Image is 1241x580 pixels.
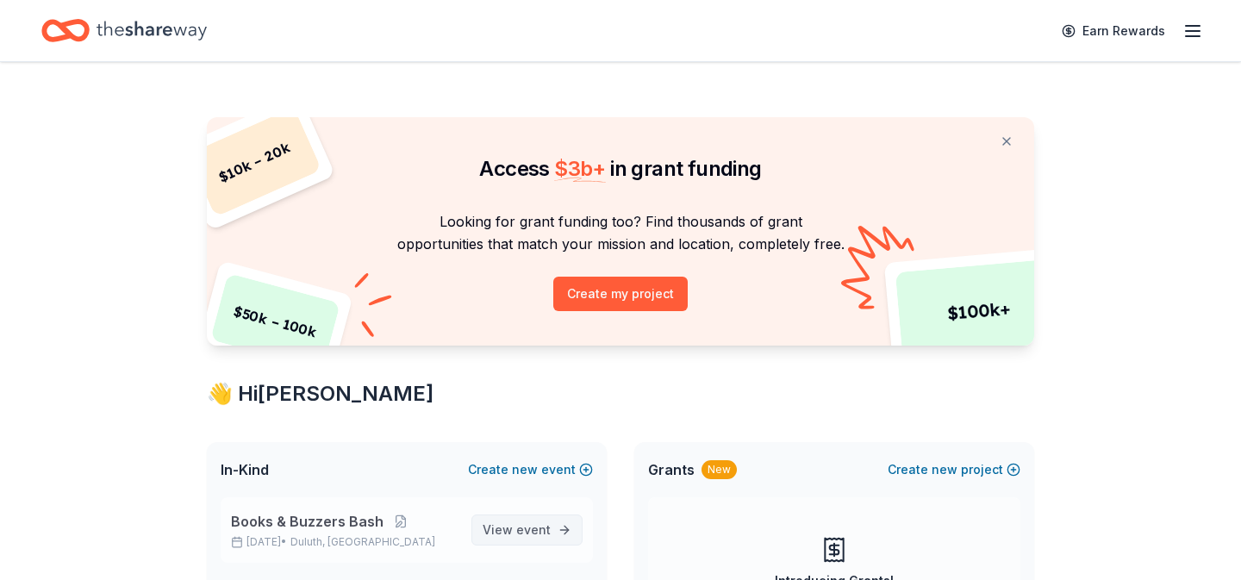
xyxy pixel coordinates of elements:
span: Books & Buzzers Bash [231,511,384,532]
a: Earn Rewards [1051,16,1176,47]
p: [DATE] • [231,535,458,549]
button: Createnewevent [468,459,593,480]
span: Access in grant funding [479,156,761,181]
button: Createnewproject [888,459,1020,480]
span: View [483,520,551,540]
div: New [702,460,737,479]
span: Duluth, [GEOGRAPHIC_DATA] [290,535,435,549]
span: In-Kind [221,459,269,480]
span: event [516,522,551,537]
div: 👋 Hi [PERSON_NAME] [207,380,1034,408]
p: Looking for grant funding too? Find thousands of grant opportunities that match your mission and ... [228,210,1013,256]
button: Create my project [553,277,688,311]
span: new [512,459,538,480]
span: Grants [648,459,695,480]
span: $ 3b + [554,156,606,181]
div: $ 10k – 20k [188,107,322,217]
a: View event [471,515,583,546]
span: new [932,459,957,480]
a: Home [41,10,207,51]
